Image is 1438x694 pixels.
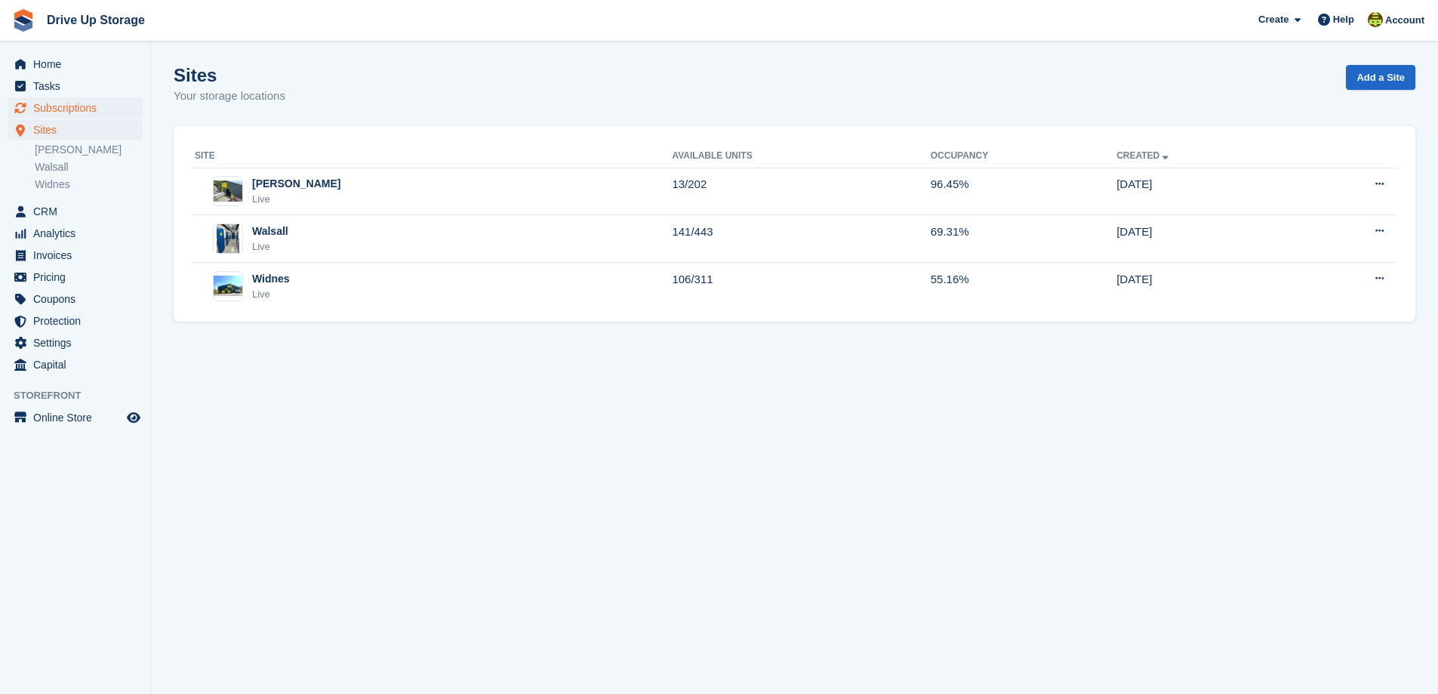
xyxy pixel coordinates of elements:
div: Live [252,287,290,302]
td: 13/202 [672,168,930,215]
span: Help [1333,12,1354,27]
a: menu [8,54,143,75]
h1: Sites [174,65,285,85]
a: Add a Site [1346,65,1415,90]
a: [PERSON_NAME] [35,143,143,157]
img: stora-icon-8386f47178a22dfd0bd8f6a31ec36ba5ce8667c1dd55bd0f319d3a0aa187defe.svg [12,9,35,32]
a: menu [8,310,143,332]
th: Site [192,144,672,168]
a: menu [8,223,143,244]
span: Subscriptions [33,97,124,119]
a: menu [8,76,143,97]
td: [DATE] [1116,168,1295,215]
span: CRM [33,201,124,222]
img: Image of Widnes site [214,276,242,296]
a: menu [8,97,143,119]
span: Online Store [33,407,124,428]
div: [PERSON_NAME] [252,176,340,192]
a: menu [8,354,143,375]
span: Coupons [33,288,124,310]
span: Invoices [33,245,124,266]
span: Protection [33,310,124,332]
img: Image of Stroud site [214,180,242,202]
span: Pricing [33,267,124,288]
a: menu [8,267,143,288]
span: Sites [33,119,124,140]
div: Walsall [252,224,288,239]
div: Widnes [252,271,290,287]
a: menu [8,245,143,266]
td: 96.45% [931,168,1116,215]
p: Your storage locations [174,88,285,105]
td: 141/443 [672,215,930,263]
a: Preview store [125,409,143,427]
a: menu [8,201,143,222]
span: Home [33,54,124,75]
span: Account [1385,13,1424,28]
a: Widnes [35,177,143,192]
td: 69.31% [931,215,1116,263]
a: menu [8,332,143,353]
span: Settings [33,332,124,353]
th: Occupancy [931,144,1116,168]
img: Image of Walsall site [217,224,239,254]
div: Live [252,239,288,254]
span: Tasks [33,76,124,97]
span: Capital [33,354,124,375]
span: Create [1258,12,1289,27]
a: Drive Up Storage [41,8,151,32]
div: Live [252,192,340,207]
a: Created [1116,150,1172,161]
img: Lindsay Dawes [1368,12,1383,27]
th: Available Units [672,144,930,168]
a: menu [8,407,143,428]
a: menu [8,119,143,140]
span: Storefront [14,388,150,403]
span: Analytics [33,223,124,244]
td: 106/311 [672,263,930,310]
a: menu [8,288,143,310]
td: [DATE] [1116,215,1295,263]
td: [DATE] [1116,263,1295,310]
a: Walsall [35,160,143,174]
td: 55.16% [931,263,1116,310]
